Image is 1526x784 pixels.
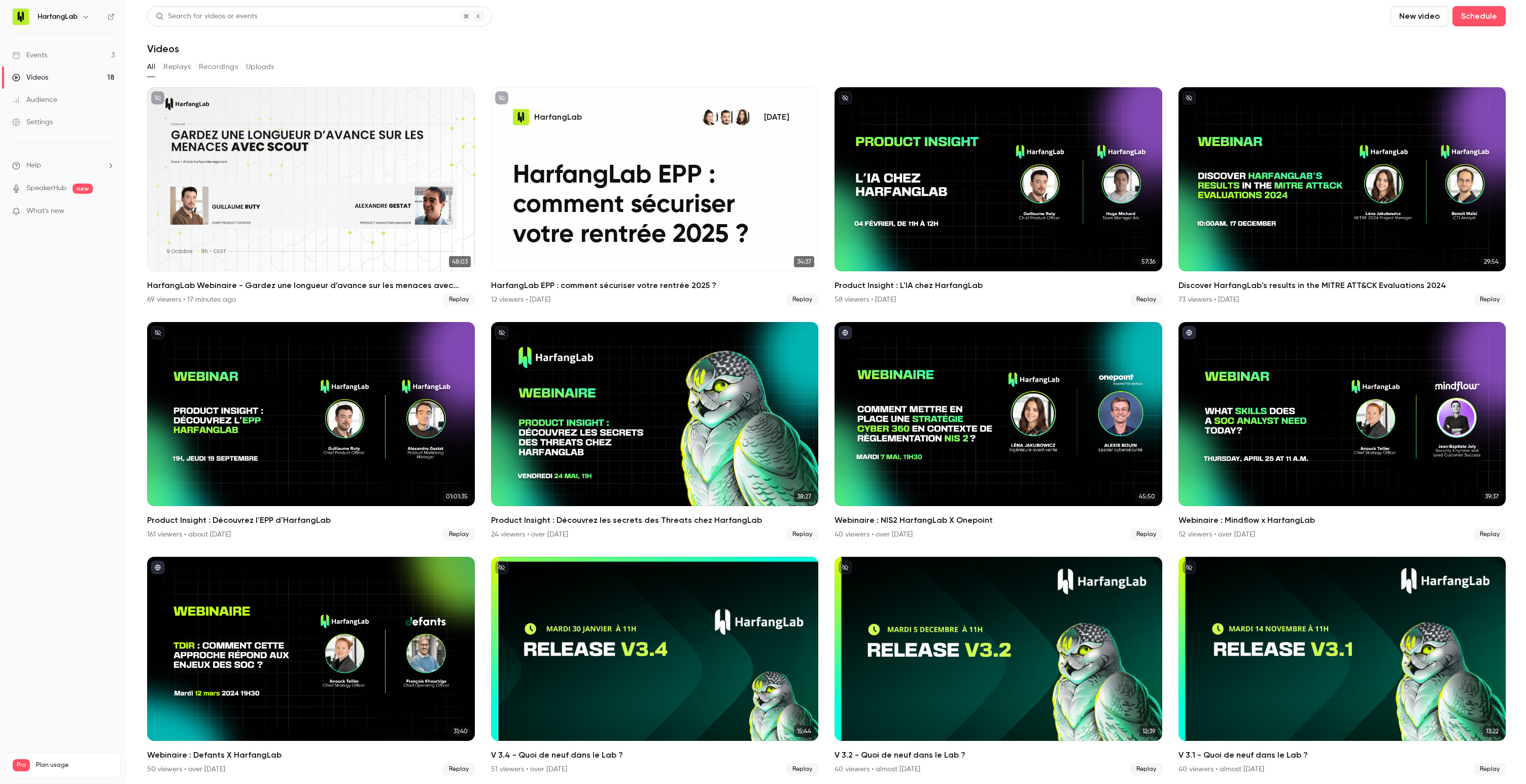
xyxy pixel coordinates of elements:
button: Schedule [1452,6,1506,26]
span: Replay [786,528,818,541]
span: 15:44 [794,726,814,737]
a: 38:27Product Insight : Découvrez les secrets des Threats chez HarfangLab24 viewers • over [DATE]R... [491,322,819,541]
button: Uploads [246,59,274,75]
li: V 3.2 - Quoi de neuf dans le Lab ? [835,557,1162,775]
span: Replay [443,528,475,541]
a: 12:39V 3.2 - Quoi de neuf dans le Lab ?40 viewers • almost [DATE]Replay [835,557,1162,775]
h2: Webinaire : Defants X HarfangLab [147,749,475,761]
span: What's new [26,206,64,217]
h2: Product Insight : Découvrez l'EPP d'HarfangLab [147,514,475,526]
span: Replay [1474,294,1506,306]
span: 57:36 [1138,256,1158,267]
button: unpublished [1183,91,1196,104]
span: 13:22 [1483,726,1502,737]
li: V 3.1 - Quoi de neuf dans le Lab ? [1178,557,1506,775]
h2: Product Insight : L'IA chez HarfangLab [835,279,1162,292]
h6: HarfangLab [38,12,78,22]
span: 34:37 [794,256,814,267]
span: 39:37 [1482,491,1502,502]
a: 29:54Discover HarfangLab's results in the MITRE ATT&CK Evaluations 202473 viewers • [DATE]Replay [1178,87,1506,306]
a: HarfangLab EPP : comment sécuriser votre rentrée 2025 ?HarfangLabLéna JakubowiczBastien Prodhomme... [491,87,819,306]
a: SpeakerHub [26,183,66,194]
li: V 3.4 - Quoi de neuf dans le Lab ? [491,557,819,775]
h2: V 3.1 - Quoi de neuf dans le Lab ? [1178,749,1506,761]
h2: Webinaire : Mindflow x HarfangLab [1178,514,1506,526]
span: Pro [13,759,30,771]
span: Replay [1474,763,1506,775]
div: 40 viewers • almost [DATE] [1178,764,1264,774]
section: Videos [147,6,1506,778]
span: Replay [443,763,475,775]
li: Webinaire : NIS2 HarfangLab X Onepoint [835,322,1162,541]
div: 50 viewers • over [DATE] [147,764,225,774]
li: Product Insight : Découvrez l'EPP d'HarfangLab [147,322,475,541]
li: Product Insight : L'IA chez HarfangLab [835,87,1162,306]
div: 24 viewers • over [DATE] [491,529,568,540]
iframe: Noticeable Trigger [102,207,115,216]
span: Replay [1130,528,1162,541]
a: 57:36Product Insight : L'IA chez HarfangLab58 viewers • [DATE]Replay [835,87,1162,306]
span: Replay [1474,528,1506,541]
span: Replay [1130,763,1162,775]
div: Settings [12,117,53,127]
h2: Webinaire : NIS2 HarfangLab X Onepoint [835,514,1162,526]
button: unpublished [495,91,508,104]
div: 161 viewers • about [DATE] [147,529,231,540]
span: Help [26,160,41,171]
button: Recordings [199,59,238,75]
button: New video [1391,6,1448,26]
h1: Videos [147,43,179,55]
li: HarfangLab Webinaire - Gardez une longueur d’avance sur les menaces avec HarfangLab Scout [147,87,475,306]
span: Replay [443,294,475,306]
a: 31:40Webinaire : Defants X HarfangLab50 viewers • over [DATE]Replay [147,557,475,775]
button: published [839,326,852,339]
span: 01:01:35 [443,491,471,502]
h2: V 3.4 - Quoi de neuf dans le Lab ? [491,749,819,761]
div: 52 viewers • over [DATE] [1178,529,1255,540]
div: Events [12,50,47,60]
div: 12 viewers • [DATE] [491,295,550,305]
button: unpublished [151,326,164,339]
a: 48:03HarfangLab Webinaire - Gardez une longueur d’avance sur les menaces avec HarfangLab Scout69 ... [147,87,475,306]
span: 29:54 [1481,256,1502,267]
button: unpublished [151,91,164,104]
div: 58 viewers • [DATE] [835,295,896,305]
img: Clothilde Fourdain [702,109,718,125]
button: published [1183,326,1196,339]
button: unpublished [839,91,852,104]
div: 51 viewers • over [DATE] [491,764,567,774]
a: 13:22V 3.1 - Quoi de neuf dans le Lab ?40 viewers • almost [DATE]Replay [1178,557,1506,775]
span: 48:03 [449,256,471,267]
img: HarfangLab EPP : comment sécuriser votre rentrée 2025 ? [513,109,529,125]
p: HarfangLab [534,112,582,123]
span: 38:27 [794,491,814,502]
span: Plan usage [36,761,114,769]
div: Search for videos or events [156,11,257,22]
a: 15:44V 3.4 - Quoi de neuf dans le Lab ?51 viewers • over [DATE]Replay [491,557,819,775]
a: 01:01:35Product Insight : Découvrez l'EPP d'HarfangLab161 viewers • about [DATE]Replay [147,322,475,541]
button: All [147,59,155,75]
h2: Product Insight : Découvrez les secrets des Threats chez HarfangLab [491,514,819,526]
li: help-dropdown-opener [12,160,115,171]
span: 12:39 [1139,726,1158,737]
div: Audience [12,95,57,105]
img: Bastien Prodhomme [718,109,735,125]
h2: HarfangLab EPP : comment sécuriser votre rentrée 2025 ? [491,279,819,292]
span: 45:50 [1136,491,1158,502]
li: Webinaire : Mindflow x HarfangLab [1178,322,1506,541]
span: Replay [786,763,818,775]
button: unpublished [495,561,508,574]
a: 45:50Webinaire : NIS2 HarfangLab X Onepoint40 viewers • over [DATE]Replay [835,322,1162,541]
img: HarfangLab [13,9,29,25]
div: 73 viewers • [DATE] [1178,295,1239,305]
h2: HarfangLab Webinaire - Gardez une longueur d’avance sur les menaces avec HarfangLab Scout [147,279,475,292]
li: HarfangLab EPP : comment sécuriser votre rentrée 2025 ? [491,87,819,306]
div: 69 viewers • 17 minutes ago [147,295,236,305]
h2: V 3.2 - Quoi de neuf dans le Lab ? [835,749,1162,761]
div: 40 viewers • over [DATE] [835,529,913,540]
div: Videos [12,73,48,83]
img: Léna Jakubowicz [734,109,750,125]
h2: Discover HarfangLab's results in the MITRE ATT&CK Evaluations 2024 [1178,279,1506,292]
p: HarfangLab EPP : comment sécuriser votre rentrée 2025 ? [513,161,796,249]
button: Replays [163,59,191,75]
